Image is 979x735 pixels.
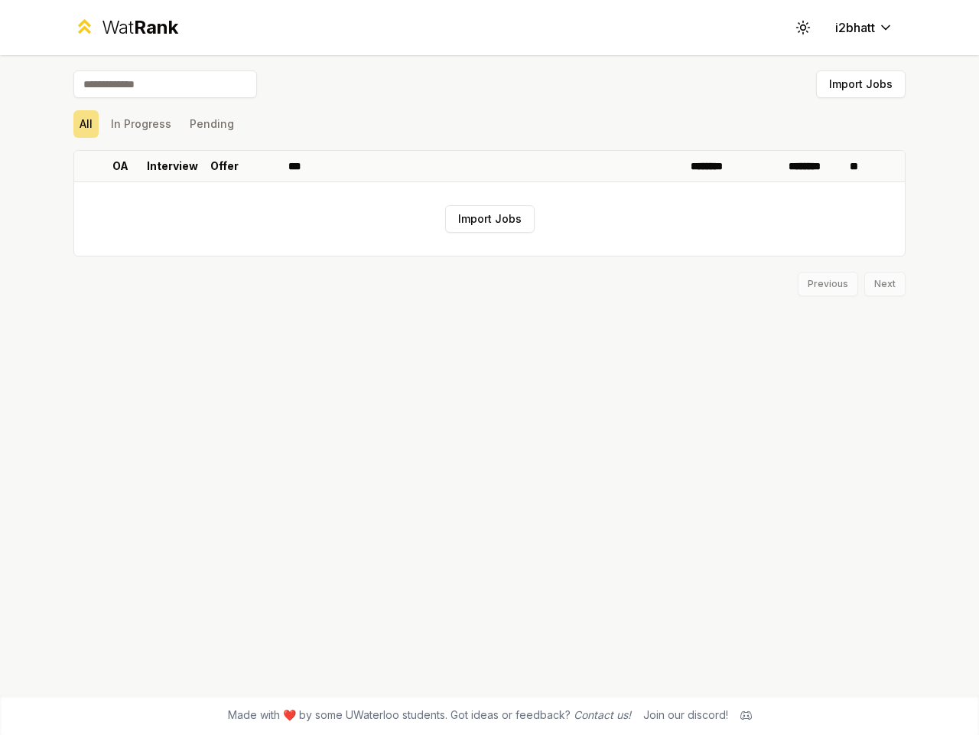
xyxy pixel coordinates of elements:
[816,70,906,98] button: Import Jobs
[574,708,631,721] a: Contact us!
[823,14,906,41] button: i2bhatt
[102,15,178,40] div: Wat
[184,110,240,138] button: Pending
[445,205,535,233] button: Import Jobs
[835,18,875,37] span: i2bhatt
[210,158,239,174] p: Offer
[147,158,198,174] p: Interview
[73,110,99,138] button: All
[134,16,178,38] span: Rank
[643,707,728,723] div: Join our discord!
[228,707,631,723] span: Made with ❤️ by some UWaterloo students. Got ideas or feedback?
[105,110,177,138] button: In Progress
[73,15,178,40] a: WatRank
[112,158,128,174] p: OA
